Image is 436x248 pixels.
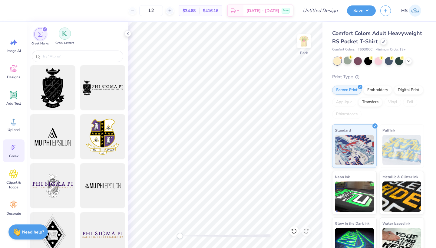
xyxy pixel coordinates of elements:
[42,53,119,59] input: Try "Alpha"
[183,8,196,14] span: $34.68
[7,75,20,80] span: Designs
[332,86,362,95] div: Screen Print
[62,31,68,37] img: Greek Letters Image
[398,5,424,17] a: HS
[31,28,49,46] div: filter for Greek Marks
[332,98,356,107] div: Applique
[332,110,362,119] div: Rhinestones
[6,211,21,216] span: Decorate
[246,8,279,14] span: [DATE] - [DATE]
[31,41,49,46] span: Greek Marks
[203,8,218,14] span: $416.16
[358,98,382,107] div: Transfers
[382,135,421,165] img: Puff Ink
[332,30,422,45] span: Comfort Colors Adult Heavyweight RS Pocket T-Shirt
[363,86,392,95] div: Embroidery
[55,28,74,46] button: filter button
[409,5,421,17] img: Helen Slacik
[335,220,369,227] span: Glow in the Dark Ink
[298,5,342,17] input: Untitled Design
[382,181,421,212] img: Metallic & Glitter Ink
[6,101,21,106] span: Add Text
[332,47,355,52] span: Comfort Colors
[7,48,21,53] span: Image AI
[384,98,401,107] div: Vinyl
[375,47,406,52] span: Minimum Order: 12 +
[8,127,20,132] span: Upload
[55,41,74,45] span: Greek Letters
[177,233,183,239] div: Accessibility label
[382,174,418,180] span: Metallic & Glitter Ink
[55,28,74,45] div: filter for Greek Letters
[332,73,424,80] div: Print Type
[401,7,408,14] span: HS
[403,98,417,107] div: Foil
[9,154,18,158] span: Greek
[335,135,374,165] img: Standard
[335,127,351,133] span: Standard
[298,35,310,47] img: Back
[394,86,423,95] div: Digital Print
[300,50,308,56] div: Back
[382,127,395,133] span: Puff Ink
[335,181,374,212] img: Neon Ink
[139,5,163,16] input: – –
[38,32,43,37] img: Greek Marks Image
[283,8,289,13] span: Free
[347,5,376,16] button: Save
[358,47,372,52] span: # 6030CC
[335,174,350,180] span: Neon Ink
[22,229,44,235] strong: Need help?
[31,28,49,46] button: filter button
[4,180,24,190] span: Clipart & logos
[382,220,410,227] span: Water based Ink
